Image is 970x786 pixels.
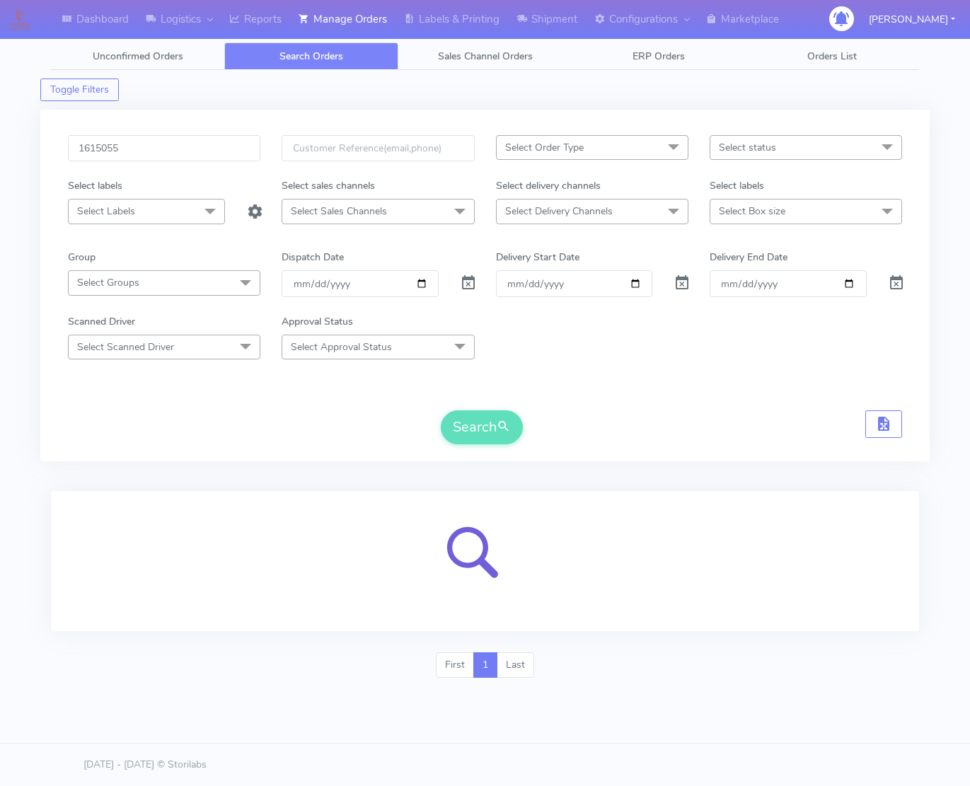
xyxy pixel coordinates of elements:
span: Select Groups [77,276,139,289]
span: Orders List [807,50,857,63]
span: Select Delivery Channels [505,204,613,218]
span: Sales Channel Orders [438,50,533,63]
span: ERP Orders [633,50,685,63]
span: Select status [719,141,776,154]
input: Customer Reference(email,phone) [282,135,474,161]
label: Select delivery channels [496,178,601,193]
span: Select Labels [77,204,135,218]
button: Search [441,410,523,444]
span: Select Box size [719,204,785,218]
label: Delivery End Date [710,250,787,265]
label: Scanned Driver [68,314,135,329]
ul: Tabs [51,42,919,70]
label: Approval Status [282,314,353,329]
label: Select labels [710,178,764,193]
input: Order Id [68,135,260,161]
label: Select labels [68,178,122,193]
span: Search Orders [279,50,343,63]
span: Select Sales Channels [291,204,387,218]
span: Select Order Type [505,141,584,154]
img: search-loader.svg [432,508,538,614]
span: Unconfirmed Orders [93,50,183,63]
a: 1 [473,652,497,678]
button: [PERSON_NAME] [858,5,966,34]
span: Select Approval Status [291,340,392,354]
label: Select sales channels [282,178,375,193]
button: Toggle Filters [40,79,119,101]
span: Select Scanned Driver [77,340,174,354]
label: Group [68,250,96,265]
label: Dispatch Date [282,250,344,265]
label: Delivery Start Date [496,250,579,265]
